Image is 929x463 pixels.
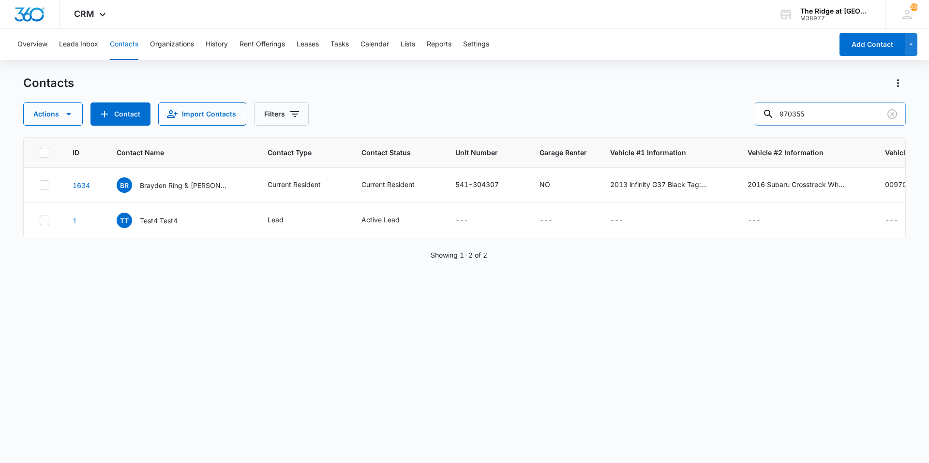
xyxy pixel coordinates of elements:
div: --- [748,215,761,226]
span: 226 [910,3,918,11]
button: Overview [17,29,47,60]
p: Brayden Ring & [PERSON_NAME] [PERSON_NAME] [140,180,227,190]
button: Clear [884,106,900,122]
div: Contact Name - Test4 Test4 - Select to Edit Field [117,213,195,228]
div: Garage Renter - NO - Select to Edit Field [539,179,568,191]
div: 00970 [885,179,907,189]
button: Contacts [110,29,138,60]
h1: Contacts [23,76,74,90]
div: Vehicle #1 Information - - Select to Edit Field [610,215,641,226]
span: Unit Number [455,147,516,158]
div: Contact Status - Current Resident - Select to Edit Field [361,179,432,191]
div: Unit Number - - Select to Edit Field [455,215,486,226]
div: Current Resident [268,179,321,189]
div: Lead [268,215,284,225]
div: account name [800,7,871,15]
div: NO [539,179,550,189]
div: Active Lead [361,215,400,225]
div: Vehicle #1 Permit # - - Select to Edit Field [885,215,915,226]
button: History [206,29,228,60]
div: --- [610,215,623,226]
div: Contact Status - Active Lead - Select to Edit Field [361,215,417,226]
div: Vehicle #1 Information - 2013 infinity G37 Black Tag: DYW-I40 - Select to Edit Field [610,179,724,191]
div: notifications count [910,3,918,11]
p: Showing 1-2 of 2 [431,250,487,260]
button: Actions [23,102,83,126]
button: Leases [297,29,319,60]
button: Add Contact [839,33,905,56]
button: Import Contacts [158,102,246,126]
button: Rent Offerings [240,29,285,60]
button: Leads Inbox [59,29,98,60]
span: TT [117,213,132,228]
div: 541-304307 [455,179,499,189]
button: Calendar [360,29,389,60]
button: Organizations [150,29,194,60]
button: Add Contact [90,102,150,126]
div: --- [539,215,553,226]
span: Garage Renter [539,147,587,158]
div: Vehicle #1 Permit # - 00970 - Select to Edit Field [885,179,924,191]
span: Vehicle #1 Information [610,147,724,158]
div: 2013 infinity G37 Black Tag: DYW-I40 [610,179,707,189]
div: Contact Name - Brayden Ring & Landon David Kuntz - Select to Edit Field [117,177,244,193]
button: Filters [254,102,309,126]
div: Garage Renter - - Select to Edit Field [539,215,570,226]
button: Reports [427,29,451,60]
a: Navigate to contact details page for Test4 Test4 [73,217,77,225]
p: Test4 Test4 [140,216,178,226]
div: account id [800,15,871,22]
span: Contact Type [268,147,324,158]
span: Contact Status [361,147,418,158]
button: Tasks [330,29,349,60]
div: Current Resident [361,179,415,189]
button: Actions [890,75,906,91]
div: Vehicle #2 Information - 2016 Subaru Crosstreck White Tag: BKD-Z04 - Select to Edit Field [748,179,862,191]
button: Lists [401,29,415,60]
div: 2016 Subaru Crosstreck White Tag: BKD-Z04 [748,179,844,189]
span: CRM [74,9,94,19]
div: Unit Number - 541-304307 - Select to Edit Field [455,179,516,191]
span: BR [117,177,132,193]
input: Search Contacts [755,102,906,126]
span: Contact Name [117,147,230,158]
span: ID [73,147,79,158]
div: Contact Type - Lead - Select to Edit Field [268,215,301,226]
div: Vehicle #2 Information - - Select to Edit Field [748,215,778,226]
span: Vehicle #2 Information [748,147,862,158]
div: --- [455,215,468,226]
button: Settings [463,29,489,60]
a: Navigate to contact details page for Brayden Ring & Landon David Kuntz [73,181,90,189]
div: --- [885,215,898,226]
div: Contact Type - Current Resident - Select to Edit Field [268,179,338,191]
